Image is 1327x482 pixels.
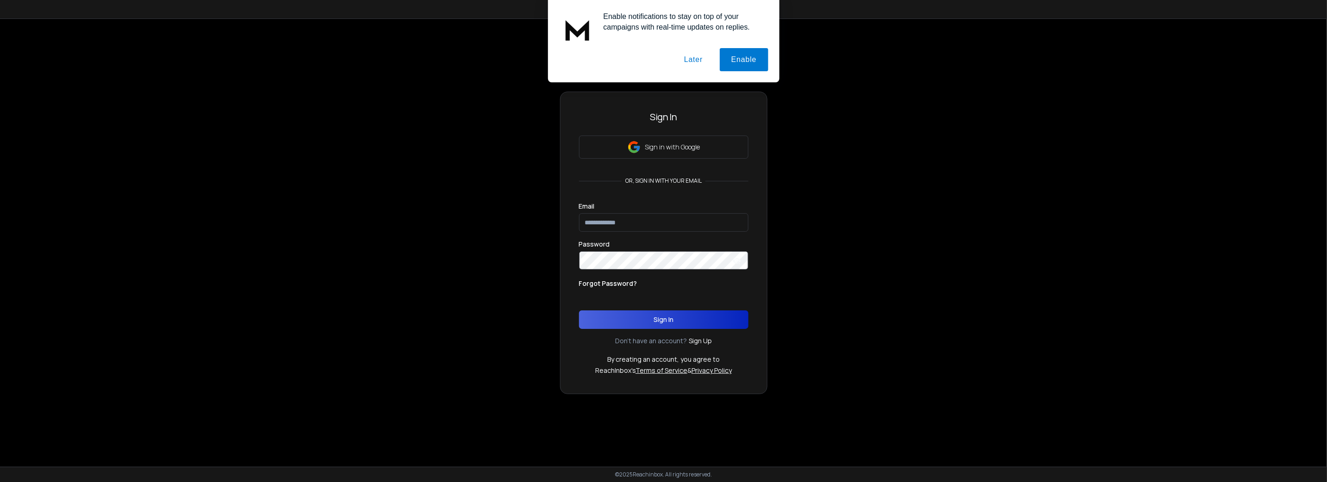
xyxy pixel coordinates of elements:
button: Enable [720,48,768,71]
button: Later [673,48,714,71]
a: Terms of Service [635,366,687,375]
label: Password [579,241,610,247]
div: Enable notifications to stay on top of your campaigns with real-time updates on replies. [596,11,768,32]
p: or, sign in with your email [622,177,705,185]
button: Sign in with Google [579,136,748,159]
label: Email [579,203,595,210]
p: ReachInbox's & [595,366,732,375]
p: © 2025 Reachinbox. All rights reserved. [615,471,712,478]
h3: Sign In [579,111,748,124]
p: Don't have an account? [615,336,687,346]
a: Privacy Policy [692,366,732,375]
p: Forgot Password? [579,279,637,288]
p: Sign in with Google [645,142,700,152]
button: Sign In [579,310,748,329]
p: By creating an account, you agree to [607,355,720,364]
a: Sign Up [689,336,712,346]
img: notification icon [559,11,596,48]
